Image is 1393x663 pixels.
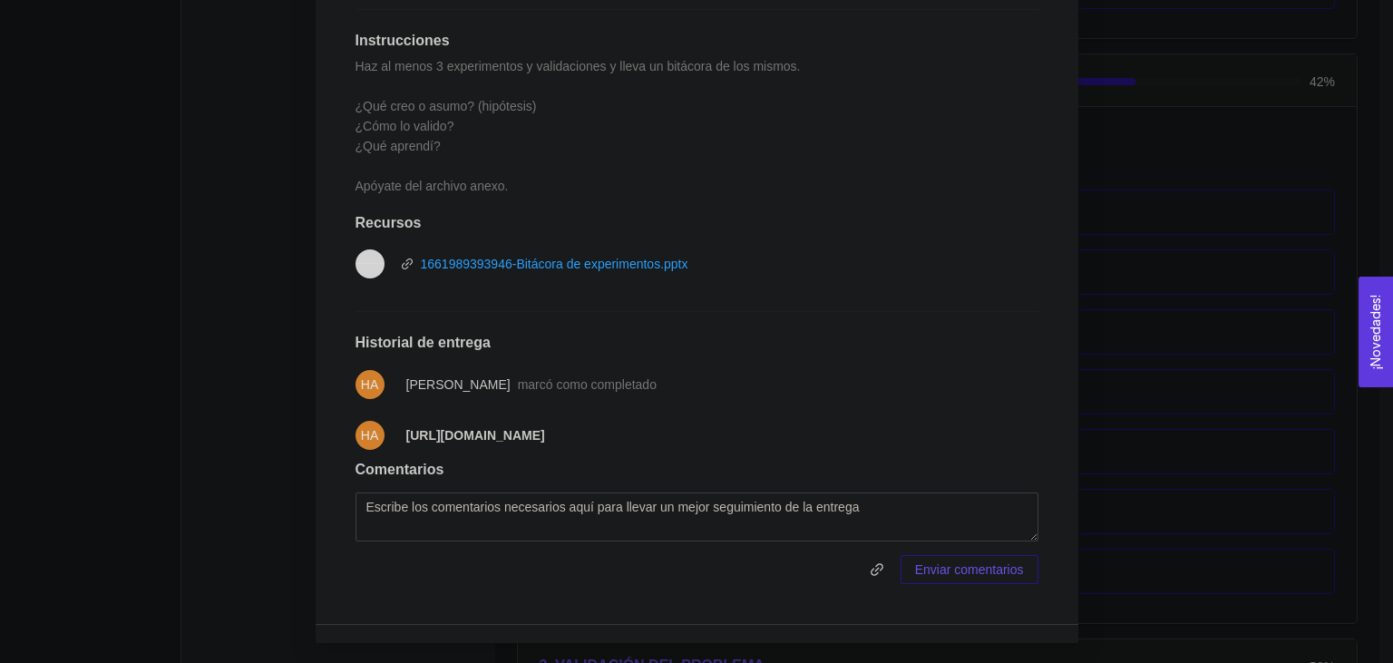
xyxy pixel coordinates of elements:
span: link [862,562,891,577]
button: link [862,555,891,584]
strong: [URL][DOMAIN_NAME] [406,428,545,443]
h1: Recursos [356,214,1038,232]
a: 1661989393946-Bitácora de experimentos.pptx [421,257,688,271]
span: Enviar comentarios [915,560,1024,580]
h1: Historial de entrega [356,334,1038,352]
button: Open Feedback Widget [1359,277,1393,387]
button: Enviar comentarios [901,555,1038,584]
h1: Instrucciones [356,32,1038,50]
span: marcó como completado [518,377,657,392]
span: HA [361,421,378,450]
span: link [863,562,891,577]
span: link [401,258,414,270]
span: vnd.openxmlformats-officedocument.presentationml.presentation [356,263,384,265]
h1: Comentarios [356,461,1038,479]
span: Haz al menos 3 experimentos y validaciones y lleva un bitácora de los mismos. ¿Qué creo o asumo? ... [356,59,804,193]
span: [PERSON_NAME] [406,377,511,392]
span: HA [361,370,378,399]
